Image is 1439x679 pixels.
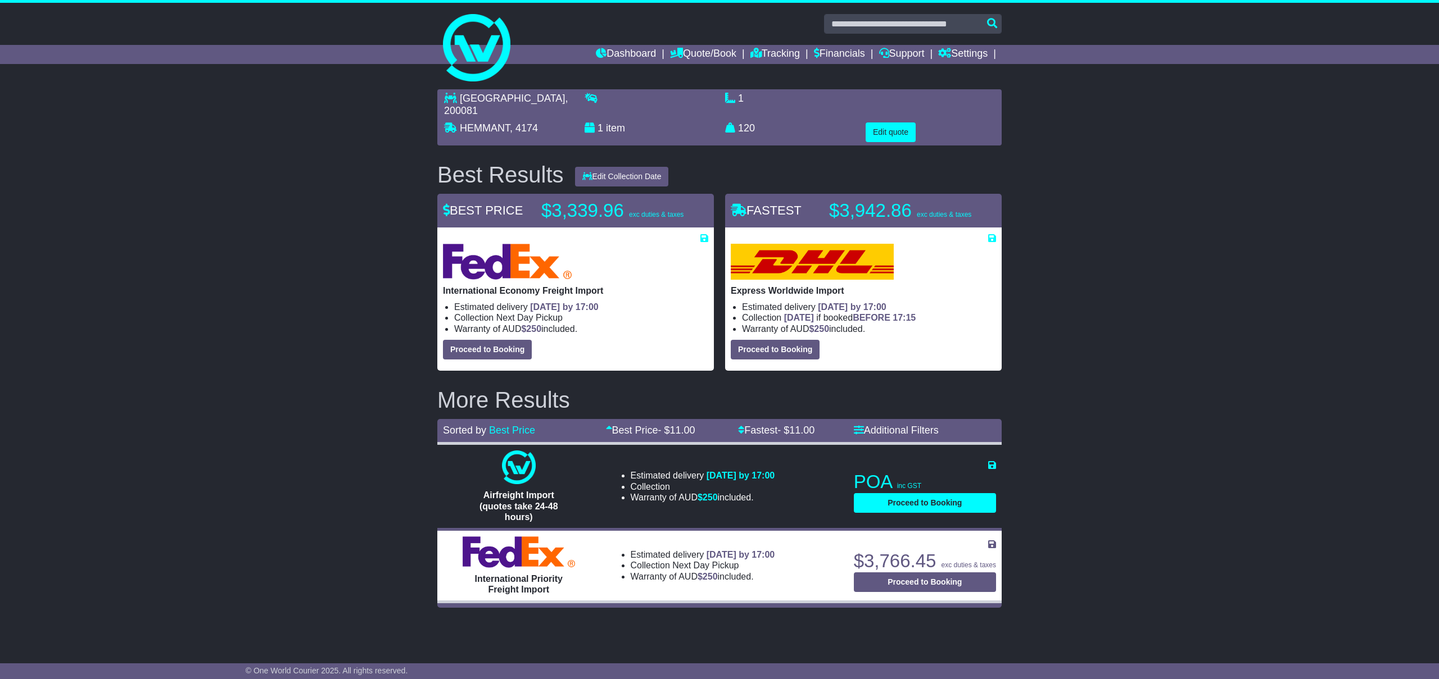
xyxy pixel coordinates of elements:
span: 250 [526,324,541,334]
a: Fastest- $11.00 [738,425,814,436]
li: Warranty of AUD included. [454,323,708,334]
a: Support [879,45,925,64]
span: 1 [598,122,603,134]
span: [GEOGRAPHIC_DATA] [460,93,565,104]
span: FASTEST [731,203,802,217]
span: $ [698,493,718,502]
p: International Economy Freight Import [443,285,708,296]
div: Best Results [432,162,569,187]
span: International Priority Freight Import [475,574,563,594]
p: Express Worldwide Import [731,285,996,296]
li: Warranty of AUD included. [742,323,996,334]
span: [DATE] by 17:00 [530,302,599,312]
a: Additional Filters [854,425,939,436]
span: exc duties & taxes [942,561,996,569]
a: Best Price [489,425,535,436]
span: 250 [703,572,718,581]
li: Collection [454,312,708,323]
p: POA [854,471,996,493]
span: [DATE] by 17:00 [707,550,775,559]
span: Next Day Pickup [672,560,739,570]
li: Warranty of AUD included. [631,492,775,503]
li: Estimated delivery [742,302,996,312]
span: $ [698,572,718,581]
img: FedEx Express: International Priority Freight Import [463,536,575,568]
li: Warranty of AUD included. [631,571,775,582]
span: 17:15 [893,313,916,322]
a: Best Price- $11.00 [606,425,695,436]
button: Edit quote [866,122,916,142]
li: Estimated delivery [631,549,775,560]
span: Airfreight Import (quotes take 24-48 hours) [479,490,558,521]
h2: More Results [437,388,1002,412]
span: 11.00 [670,425,695,436]
p: $3,766.45 [854,550,996,572]
p: $3,339.96 [541,199,684,222]
span: inc GST [897,482,921,490]
span: [DATE] [784,313,814,322]
span: , 200081 [444,93,568,116]
span: 1 [738,93,744,104]
span: 120 [738,122,755,134]
a: Dashboard [596,45,656,64]
span: 250 [703,493,718,502]
span: HEMMANT [460,122,510,134]
a: Quote/Book [670,45,736,64]
button: Edit Collection Date [575,167,669,186]
a: Settings [938,45,988,64]
img: One World Courier: Airfreight Import (quotes take 24-48 hours) [502,450,536,484]
span: $ [521,324,541,334]
button: Proceed to Booking [854,572,996,592]
span: © One World Courier 2025. All rights reserved. [246,666,408,675]
span: - $ [658,425,695,436]
p: $3,942.86 [829,199,971,222]
li: Collection [631,481,775,492]
span: , 4174 [510,122,538,134]
li: Collection [742,312,996,323]
span: item [606,122,625,134]
span: if booked [784,313,916,322]
span: Next Day Pickup [496,313,563,322]
span: exc duties & taxes [629,211,684,218]
button: Proceed to Booking [854,493,996,513]
li: Collection [631,560,775,571]
span: Sorted by [443,425,486,436]
span: [DATE] by 17:00 [818,302,886,312]
button: Proceed to Booking [731,340,820,359]
span: [DATE] by 17:00 [707,471,775,480]
img: DHL: Express Worldwide Import [731,244,894,280]
span: $ [809,324,829,334]
li: Estimated delivery [454,302,708,312]
li: Estimated delivery [631,470,775,481]
span: - $ [777,425,814,436]
img: FedEx Express: International Economy Freight Import [443,244,572,280]
span: exc duties & taxes [917,211,971,218]
span: 11.00 [789,425,814,436]
span: 250 [814,324,829,334]
a: Tracking [750,45,800,64]
span: BEST PRICE [443,203,523,217]
a: Financials [814,45,865,64]
span: BEFORE [853,313,890,322]
button: Proceed to Booking [443,340,532,359]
